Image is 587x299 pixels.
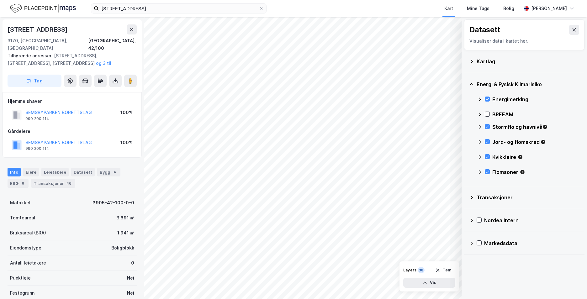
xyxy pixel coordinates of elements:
div: 8 [20,180,26,186]
div: [STREET_ADDRESS], [STREET_ADDRESS], [STREET_ADDRESS] [8,52,132,67]
div: Layers [403,268,416,273]
div: Jord- og flomskred [492,138,579,146]
div: Datasett [469,25,500,35]
div: Energi & Fysisk Klimarisiko [477,81,579,88]
div: Info [8,168,21,176]
div: Eiendomstype [10,244,41,252]
img: logo.f888ab2527a4732fd821a326f86c7f29.svg [10,3,76,14]
div: [PERSON_NAME] [531,5,567,12]
div: Punktleie [10,274,31,282]
div: Visualiser data i kartet her. [469,37,579,45]
div: 3 691 ㎡ [116,214,134,222]
div: Energimerking [492,96,579,103]
div: 38 [418,267,425,273]
div: 0 [131,259,134,267]
div: 100% [120,139,133,146]
div: Tooltip anchor [520,169,525,175]
div: ESG [8,179,29,188]
div: Bygg [97,168,120,176]
button: Vis [403,278,455,288]
iframe: Chat Widget [556,269,587,299]
div: Transaksjoner [31,179,75,188]
div: [STREET_ADDRESS] [8,24,69,34]
div: Matrikkel [10,199,30,207]
div: Nei [127,289,134,297]
div: Nordea Intern [484,217,579,224]
div: 3170, [GEOGRAPHIC_DATA], [GEOGRAPHIC_DATA] [8,37,88,52]
div: 100% [120,109,133,116]
input: Søk på adresse, matrikkel, gårdeiere, leietakere eller personer [99,4,259,13]
div: [GEOGRAPHIC_DATA], 42/100 [88,37,137,52]
div: Festegrunn [10,289,34,297]
div: Eiere [23,168,39,176]
div: Mine Tags [467,5,489,12]
div: Tooltip anchor [540,139,546,145]
div: Kvikkleire [492,153,579,161]
div: Kart [444,5,453,12]
div: Antall leietakere [10,259,46,267]
div: 3905-42-100-0-0 [93,199,134,207]
div: Nei [127,274,134,282]
div: Datasett [71,168,95,176]
div: BREEAM [492,111,579,118]
div: Leietakere [41,168,69,176]
div: Transaksjoner [477,194,579,201]
div: Tomteareal [10,214,35,222]
div: 4 [112,169,118,175]
div: 990 200 114 [25,116,49,121]
button: Tøm [431,265,455,275]
span: Tilhørende adresser: [8,53,54,58]
div: Hjemmelshaver [8,97,136,105]
div: Flomsoner [492,168,579,176]
div: 46 [65,180,73,186]
button: Tag [8,75,61,87]
div: Bruksareal (BRA) [10,229,46,237]
div: Boligblokk [111,244,134,252]
div: Tooltip anchor [517,154,523,160]
div: Gårdeiere [8,128,136,135]
div: Tooltip anchor [542,124,548,130]
div: Kartlag [477,58,579,65]
div: Bolig [503,5,514,12]
div: 1 941 ㎡ [117,229,134,237]
div: Markedsdata [484,239,579,247]
div: Stormflo og havnivå [492,123,579,131]
div: 990 200 114 [25,146,49,151]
